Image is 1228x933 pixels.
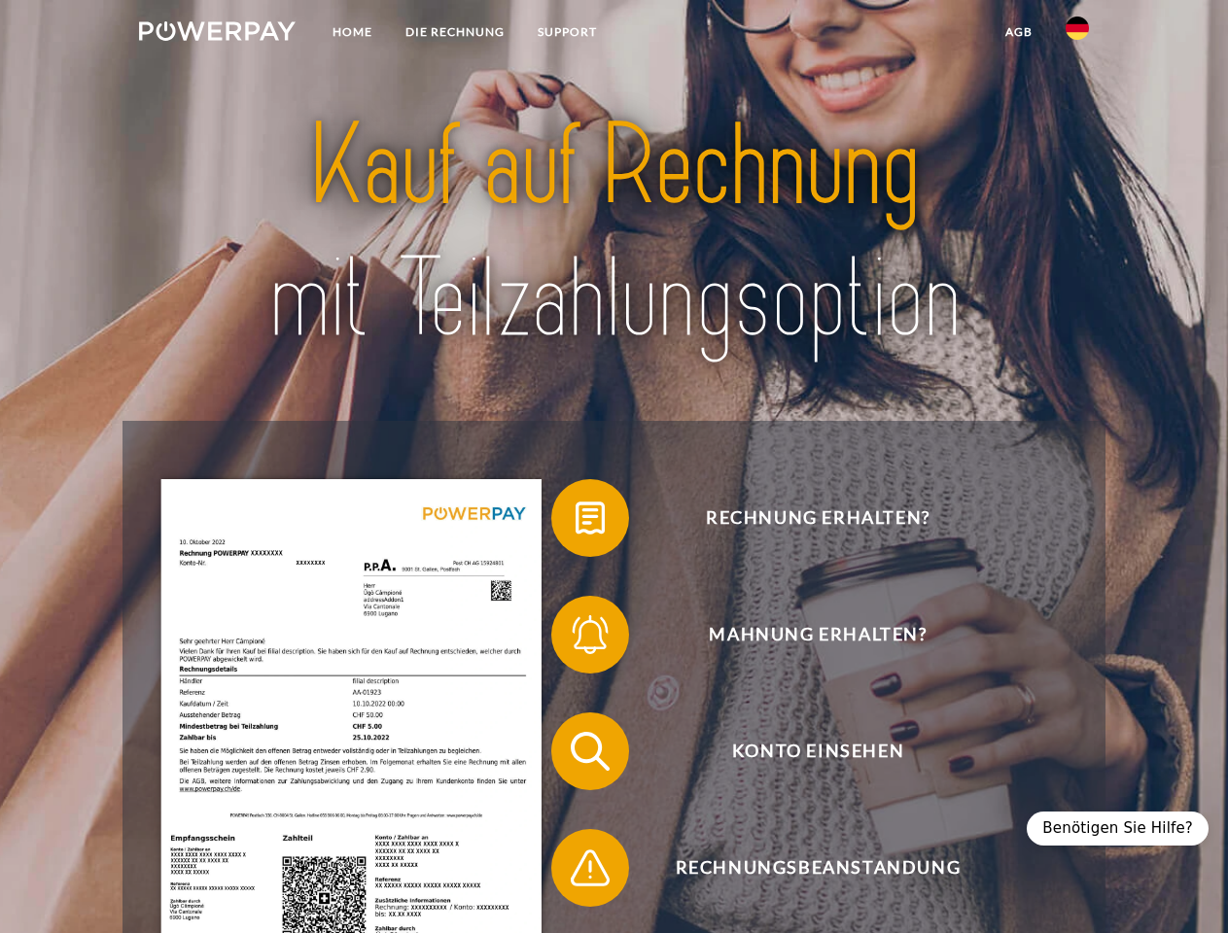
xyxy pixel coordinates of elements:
img: qb_bell.svg [566,610,614,659]
button: Mahnung erhalten? [551,596,1057,674]
span: Rechnungsbeanstandung [579,829,1056,907]
img: qb_bill.svg [566,494,614,542]
img: qb_search.svg [566,727,614,776]
span: Konto einsehen [579,712,1056,790]
div: Benötigen Sie Hilfe? [1027,812,1209,846]
a: DIE RECHNUNG [389,15,521,50]
button: Rechnungsbeanstandung [551,829,1057,907]
button: Rechnung erhalten? [551,479,1057,557]
img: de [1066,17,1089,40]
a: Home [316,15,389,50]
a: SUPPORT [521,15,614,50]
a: agb [989,15,1049,50]
button: Konto einsehen [551,712,1057,790]
img: title-powerpay_de.svg [186,93,1042,372]
span: Mahnung erhalten? [579,596,1056,674]
span: Rechnung erhalten? [579,479,1056,557]
img: logo-powerpay-white.svg [139,21,296,41]
img: qb_warning.svg [566,844,614,892]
